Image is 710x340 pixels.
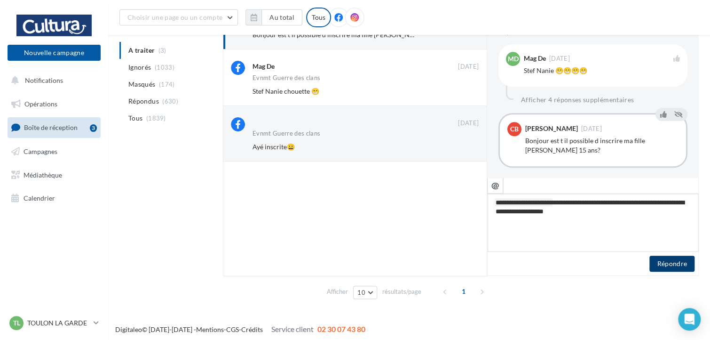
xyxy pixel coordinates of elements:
span: (1033) [155,64,174,71]
span: Calendrier [24,194,55,202]
div: Bonjour est t il possible d inscrire ma fille [PERSON_NAME] 15 ans? [525,136,678,155]
button: Notifications [6,71,99,90]
span: Boîte de réception [24,123,78,131]
span: 1 [456,284,471,299]
span: 02 30 07 43 80 [317,324,365,333]
div: Open Intercom Messenger [678,308,701,331]
span: Ignorés [128,63,151,72]
button: Au total [261,9,302,25]
button: Nouvelle campagne [8,45,101,61]
span: (174) [159,81,175,88]
div: [PERSON_NAME] [525,125,578,132]
span: [DATE] [458,63,479,71]
a: Calendrier [6,188,103,208]
i: @ [491,181,499,189]
div: Mag De [524,55,546,62]
button: Afficher 4 réponses supplémentaires [517,94,638,105]
span: Service client [271,324,314,333]
span: [DATE] [458,119,479,128]
div: Stef Nanie 😁😁😁😁 [524,66,680,75]
span: © [DATE]-[DATE] - - - [115,325,365,333]
span: [DATE] [581,126,602,132]
a: Opérations [6,94,103,114]
span: Choisir une page ou un compte [127,13,222,21]
a: Mentions [196,325,224,333]
span: 10 [357,289,365,296]
button: Au total [245,9,302,25]
a: TL TOULON LA GARDE [8,314,101,332]
span: (1839) [146,114,166,122]
div: 3 [90,124,97,132]
span: MD [508,54,519,64]
span: Médiathèque [24,170,62,178]
div: Mag De [252,62,275,71]
a: Boîte de réception3 [6,117,103,138]
span: Tous [128,113,142,123]
span: (630) [162,97,178,105]
button: Choisir une page ou un compte [119,9,238,25]
button: @ [487,178,503,194]
span: Répondus [128,97,159,106]
span: [DATE] [549,56,570,62]
div: Evnmt Guerre des clans [252,130,320,137]
a: Digitaleo [115,325,142,333]
button: Répondre [649,256,694,272]
span: résultats/page [382,287,421,296]
a: Crédits [241,325,263,333]
span: Opérations [24,100,57,108]
a: CGS [226,325,239,333]
p: TOULON LA GARDE [27,318,90,328]
span: Stef Nanie chouette 😁 [252,87,319,95]
a: Médiathèque [6,165,103,185]
button: 10 [353,286,377,299]
span: CB [510,124,519,134]
div: Tous [306,8,331,27]
a: Campagnes [6,142,103,162]
span: Afficher [327,287,348,296]
span: Campagnes [24,147,57,155]
span: Masqués [128,80,155,89]
div: Evnmt Guerre des clans [252,75,320,81]
span: Notifications [25,76,63,84]
span: TL [13,318,20,328]
span: Ayé inscrite😀 [252,143,295,151]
